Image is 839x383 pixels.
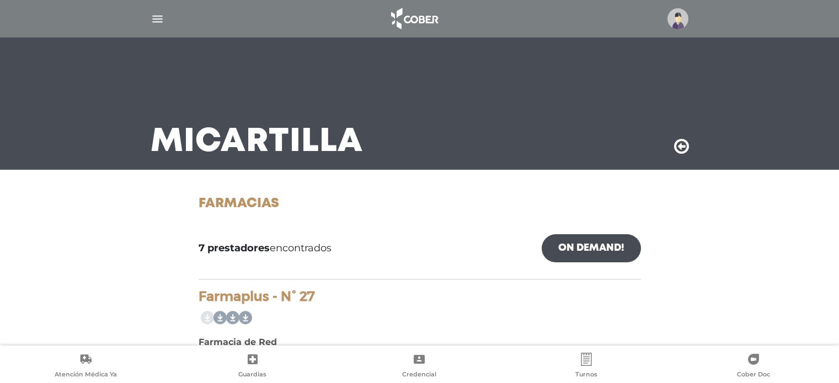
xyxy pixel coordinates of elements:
span: Guardias [238,370,266,380]
img: Cober_menu-lines-white.svg [151,12,164,26]
a: Guardias [169,353,336,381]
a: Cober Doc [670,353,837,381]
span: encontrados [199,241,332,256]
h1: Farmacias [199,196,641,212]
span: Turnos [575,370,597,380]
a: Credencial [336,353,503,381]
span: Cober Doc [737,370,770,380]
span: Atención Médica Ya [55,370,117,380]
h3: Mi Cartilla [151,128,363,157]
span: Credencial [402,370,436,380]
img: profile-placeholder.svg [667,8,688,29]
b: Farmacia de Red [199,337,277,347]
img: logo_cober_home-white.png [385,6,443,32]
a: Atención Médica Ya [2,353,169,381]
h4: Farmaplus - N° 27 [199,289,641,305]
a: On Demand! [542,234,641,262]
b: 7 prestadores [199,242,270,254]
a: Turnos [503,353,670,381]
